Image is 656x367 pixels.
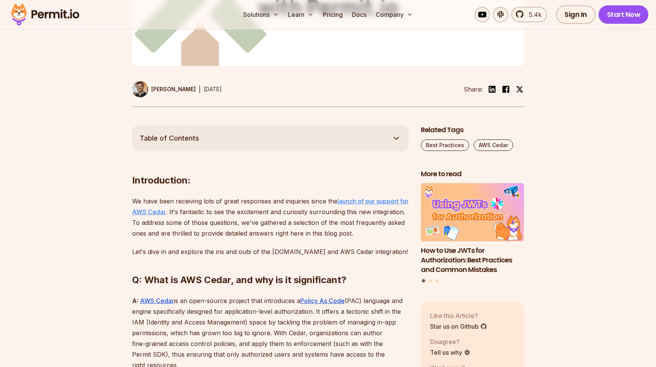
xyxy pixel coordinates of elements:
a: How to Use JWTs for Authorization: Best Practices and Common MistakesHow to Use JWTs for Authoriz... [421,183,524,274]
button: Go to slide 1 [422,279,425,283]
button: Solutions [240,7,282,22]
li: 1 of 3 [421,183,524,274]
a: Star us on Github [430,322,487,331]
div: | [199,85,201,94]
img: facebook [501,85,510,94]
span: 5.4k [524,10,541,19]
div: Posts [421,183,524,283]
button: Table of Contents [132,125,409,151]
a: Pricing [320,7,346,22]
a: Policy As Code [300,297,345,305]
img: twitter [516,85,523,93]
strong: A: [132,297,138,305]
button: Learn [285,7,317,22]
li: Share: [464,85,483,94]
p: [PERSON_NAME] [151,85,196,93]
p: Disagree? [430,337,471,346]
a: AWS Cedar [474,139,513,151]
a: Tell us why [430,348,471,357]
span: Table of Contents [140,133,199,144]
h3: How to Use JWTs for Authorization: Best Practices and Common Mistakes [421,246,524,274]
strong: Introduction: [132,175,191,186]
button: Go to slide 3 [435,279,438,282]
img: How to Use JWTs for Authorization: Best Practices and Common Mistakes [421,183,524,241]
p: Let's dive in and explore the ins and outs of the [DOMAIN_NAME] and AWS Cedar integration! [132,246,409,257]
a: launch of our support for AWS Cedar [132,197,409,216]
time: [DATE] [204,86,222,92]
img: linkedin [488,85,497,94]
a: [PERSON_NAME] [132,81,196,97]
a: Sign In [556,5,595,24]
a: Docs [349,7,370,22]
strong: Q: What is AWS Cedar, and why is it significant? [132,274,347,285]
img: Daniel Bass [132,81,148,97]
p: Like this Article? [430,311,487,320]
a: Best Practices [421,139,469,151]
button: Go to slide 2 [429,279,432,282]
a: 5.4k [511,7,547,22]
h2: More to read [421,169,524,179]
h2: Related Tags [421,125,524,135]
a: Start Now [599,5,649,24]
a: AWS Cedar [140,297,174,305]
img: Permit logo [8,2,83,28]
p: We have been receiving lots of great responses and inquiries since the . It's fantastic to see th... [132,196,409,239]
button: Company [373,7,416,22]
